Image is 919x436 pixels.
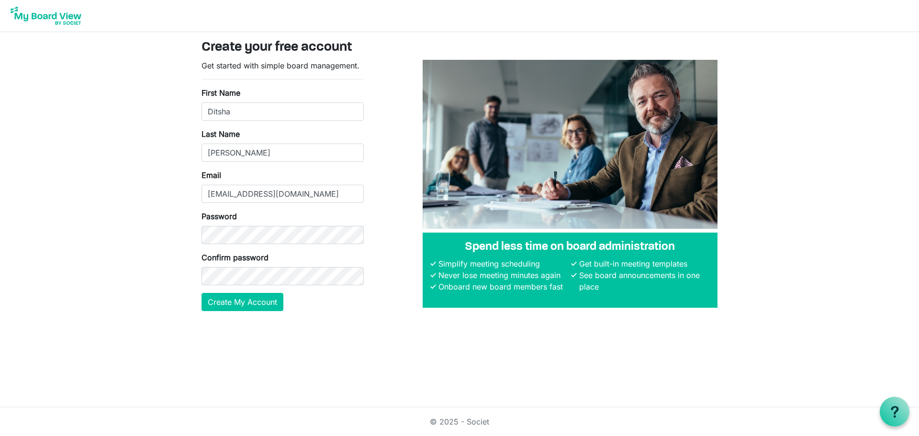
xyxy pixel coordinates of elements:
[436,281,569,292] li: Onboard new board members fast
[430,240,710,254] h4: Spend less time on board administration
[436,258,569,269] li: Simplify meeting scheduling
[202,252,269,263] label: Confirm password
[202,61,359,70] span: Get started with simple board management.
[202,293,283,311] button: Create My Account
[202,211,237,222] label: Password
[436,269,569,281] li: Never lose meeting minutes again
[202,40,717,56] h3: Create your free account
[8,4,84,28] img: My Board View Logo
[577,269,710,292] li: See board announcements in one place
[423,60,717,229] img: A photograph of board members sitting at a table
[202,128,240,140] label: Last Name
[202,169,221,181] label: Email
[202,87,240,99] label: First Name
[577,258,710,269] li: Get built-in meeting templates
[430,417,489,426] a: © 2025 - Societ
